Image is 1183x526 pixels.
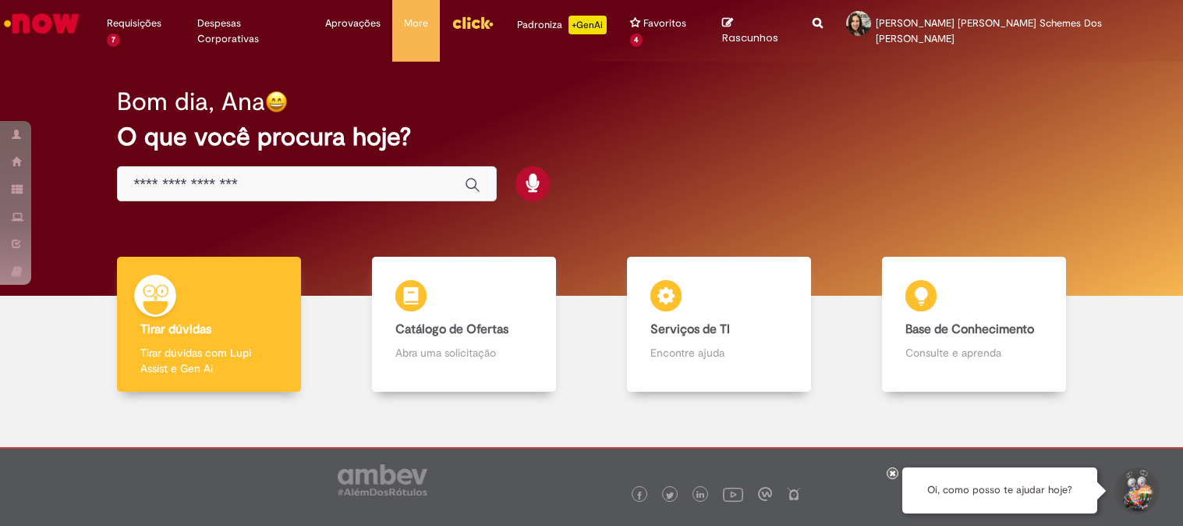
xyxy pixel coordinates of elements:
b: Base de Conhecimento [905,322,1034,337]
span: Aprovações [325,16,381,31]
img: ServiceNow [2,8,82,39]
b: Serviços de TI [650,322,730,337]
span: 4 [630,34,643,47]
div: Oi, como posso te ajudar hoje? [902,467,1097,514]
a: Catálogo de Ofertas Abra uma solicitação [337,257,592,392]
img: logo_footer_youtube.png [723,484,743,504]
p: Encontre ajuda [650,345,788,361]
img: logo_footer_workplace.png [758,487,772,501]
span: Despesas Corporativas [197,16,301,47]
span: Requisições [107,16,161,31]
h2: O que você procura hoje? [117,123,1065,151]
div: Padroniza [517,16,607,34]
b: Tirar dúvidas [140,322,211,337]
a: Serviços de TI Encontre ajuda [592,257,847,392]
img: click_logo_yellow_360x200.png [452,11,494,34]
p: Consulte e aprenda [905,345,1043,361]
img: logo_footer_twitter.png [666,492,674,499]
img: logo_footer_naosei.png [787,487,801,501]
span: Favoritos [643,16,686,31]
a: Rascunhos [722,16,789,45]
a: Tirar dúvidas Tirar dúvidas com Lupi Assist e Gen Ai [82,257,337,392]
img: logo_footer_linkedin.png [696,491,704,500]
span: Rascunhos [722,30,778,45]
img: happy-face.png [265,91,288,113]
button: Iniciar Conversa de Suporte [1113,467,1160,514]
img: logo_footer_facebook.png [636,492,643,499]
b: Catálogo de Ofertas [395,322,508,337]
span: [PERSON_NAME] [PERSON_NAME] Schemes Dos [PERSON_NAME] [876,16,1102,45]
span: 7 [107,34,120,47]
a: Base de Conhecimento Consulte e aprenda [846,257,1101,392]
span: More [404,16,428,31]
p: Tirar dúvidas com Lupi Assist e Gen Ai [140,345,278,376]
p: +GenAi [568,16,607,34]
h2: Bom dia, Ana [117,88,265,116]
p: Abra uma solicitação [395,345,533,361]
img: logo_footer_ambev_rotulo_gray.png [338,464,427,496]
